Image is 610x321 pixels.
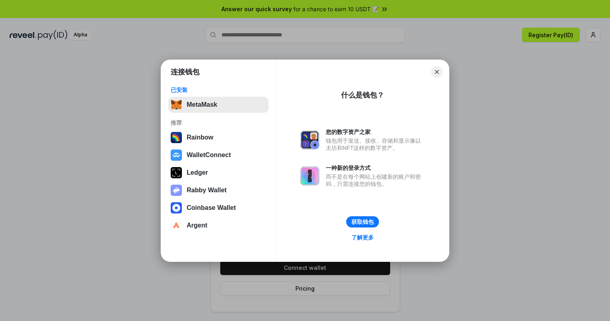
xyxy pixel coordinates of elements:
div: Argent [187,222,207,229]
div: 获取钱包 [351,218,374,225]
img: svg+xml,%3Csvg%20width%3D%2228%22%20height%3D%2228%22%20viewBox%3D%220%200%2028%2028%22%20fill%3D... [171,220,182,231]
img: svg+xml,%3Csvg%20width%3D%2228%22%20height%3D%2228%22%20viewBox%3D%220%200%2028%2028%22%20fill%3D... [171,150,182,161]
div: 推荐 [171,119,266,126]
button: Coinbase Wallet [168,200,269,216]
img: svg+xml,%3Csvg%20xmlns%3D%22http%3A%2F%2Fwww.w3.org%2F2000%2Fsvg%22%20fill%3D%22none%22%20viewBox... [300,130,319,150]
div: Rabby Wallet [187,187,227,194]
img: svg+xml,%3Csvg%20width%3D%2228%22%20height%3D%2228%22%20viewBox%3D%220%200%2028%2028%22%20fill%3D... [171,202,182,213]
div: Coinbase Wallet [187,204,236,211]
img: svg+xml,%3Csvg%20xmlns%3D%22http%3A%2F%2Fwww.w3.org%2F2000%2Fsvg%22%20fill%3D%22none%22%20viewBox... [300,166,319,185]
button: Rabby Wallet [168,182,269,198]
div: Rainbow [187,134,213,141]
div: 什么是钱包？ [341,90,384,100]
a: 了解更多 [347,232,379,243]
button: Close [431,66,443,78]
button: MetaMask [168,97,269,113]
button: Rainbow [168,130,269,146]
button: 获取钱包 [346,216,379,227]
div: 已安装 [171,86,266,94]
div: WalletConnect [187,152,231,159]
div: MetaMask [187,101,217,108]
img: svg+xml,%3Csvg%20xmlns%3D%22http%3A%2F%2Fwww.w3.org%2F2000%2Fsvg%22%20width%3D%2228%22%20height%3... [171,167,182,178]
div: 而不是在每个网站上创建新的账户和密码，只需连接您的钱包。 [326,173,425,187]
h1: 连接钱包 [171,67,199,77]
button: Ledger [168,165,269,181]
button: WalletConnect [168,147,269,163]
img: svg+xml,%3Csvg%20fill%3D%22none%22%20height%3D%2233%22%20viewBox%3D%220%200%2035%2033%22%20width%... [171,99,182,110]
img: svg+xml,%3Csvg%20xmlns%3D%22http%3A%2F%2Fwww.w3.org%2F2000%2Fsvg%22%20fill%3D%22none%22%20viewBox... [171,185,182,196]
div: 您的数字资产之家 [326,128,425,136]
div: 了解更多 [351,234,374,241]
button: Argent [168,217,269,233]
div: 一种新的登录方式 [326,164,425,171]
div: 钱包用于发送、接收、存储和显示像以太坊和NFT这样的数字资产。 [326,137,425,152]
img: svg+xml,%3Csvg%20width%3D%22120%22%20height%3D%22120%22%20viewBox%3D%220%200%20120%20120%22%20fil... [171,132,182,143]
div: Ledger [187,169,208,176]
